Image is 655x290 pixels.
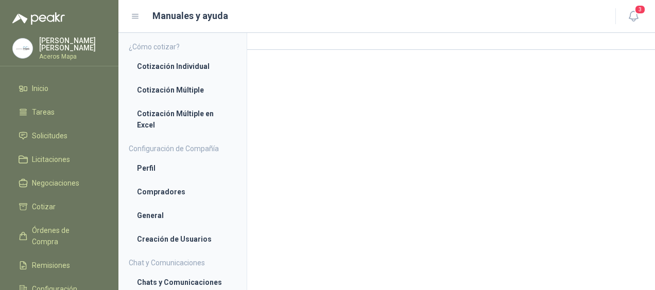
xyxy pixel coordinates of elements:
[39,37,106,51] p: [PERSON_NAME] [PERSON_NAME]
[137,162,228,174] li: Perfil
[129,182,236,202] a: Compradores
[129,80,236,100] a: Cotización Múltiple
[152,9,228,23] h1: Manuales y ayuda
[12,126,106,146] a: Solicitudes
[32,177,79,189] span: Negociaciones
[137,186,228,197] li: Compradores
[129,257,236,268] h4: Chat y Comunicaciones
[12,197,106,216] a: Cotizar
[12,12,65,25] img: Logo peakr
[39,53,106,60] p: Aceros Mapa
[137,61,228,72] li: Cotización Individual
[137,210,228,221] li: General
[129,57,236,76] a: Cotización Individual
[12,256,106,275] a: Remisiones
[32,225,96,247] span: Órdenes de Compra
[32,201,56,212] span: Cotizar
[12,221,106,251] a: Órdenes de Compra
[137,233,228,245] li: Creación de Usuarios
[129,206,236,225] a: General
[32,130,67,141] span: Solicitudes
[12,150,106,169] a: Licitaciones
[129,41,236,52] h4: ¿Cómo cotizar?
[129,158,236,178] a: Perfil
[32,260,70,271] span: Remisiones
[32,83,48,94] span: Inicio
[32,154,70,165] span: Licitaciones
[129,229,236,249] a: Creación de Usuarios
[12,173,106,193] a: Negociaciones
[137,277,228,288] li: Chats y Comunicaciones
[129,104,236,135] a: Cotización Múltiple en Excel
[12,79,106,98] a: Inicio
[32,106,55,118] span: Tareas
[137,84,228,96] li: Cotización Múltiple
[634,5,646,14] span: 3
[137,108,228,131] li: Cotización Múltiple en Excel
[129,143,236,154] h4: Configuración de Compañía
[624,7,643,26] button: 3
[13,39,32,58] img: Company Logo
[12,102,106,122] a: Tareas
